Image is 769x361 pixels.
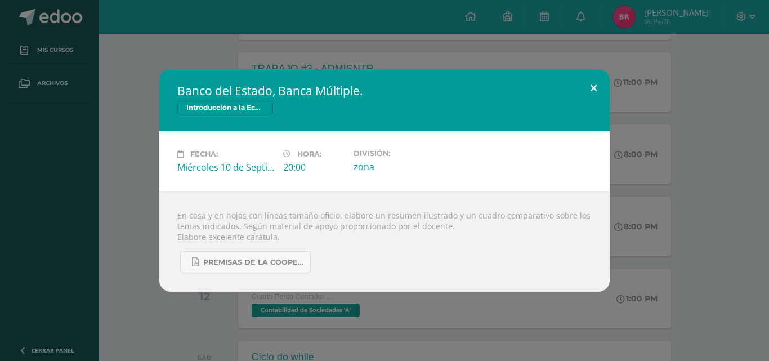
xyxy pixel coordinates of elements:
[203,258,305,267] span: PREMISAS DE LA COOPERACION SOCIAL.pdf
[190,150,218,158] span: Fecha:
[578,69,610,108] button: Close (Esc)
[283,161,345,173] div: 20:00
[177,161,274,173] div: Miércoles 10 de Septiembre
[297,150,321,158] span: Hora:
[180,251,311,273] a: PREMISAS DE LA COOPERACION SOCIAL.pdf
[177,101,273,114] span: Introducción a la Economía
[354,161,450,173] div: zona
[354,149,450,158] label: División:
[177,83,592,99] h2: Banco del Estado, Banca Múltiple.
[159,191,610,292] div: En casa y en hojas con líneas tamaño oficio, elabore un resumen ilustrado y un cuadro comparativo...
